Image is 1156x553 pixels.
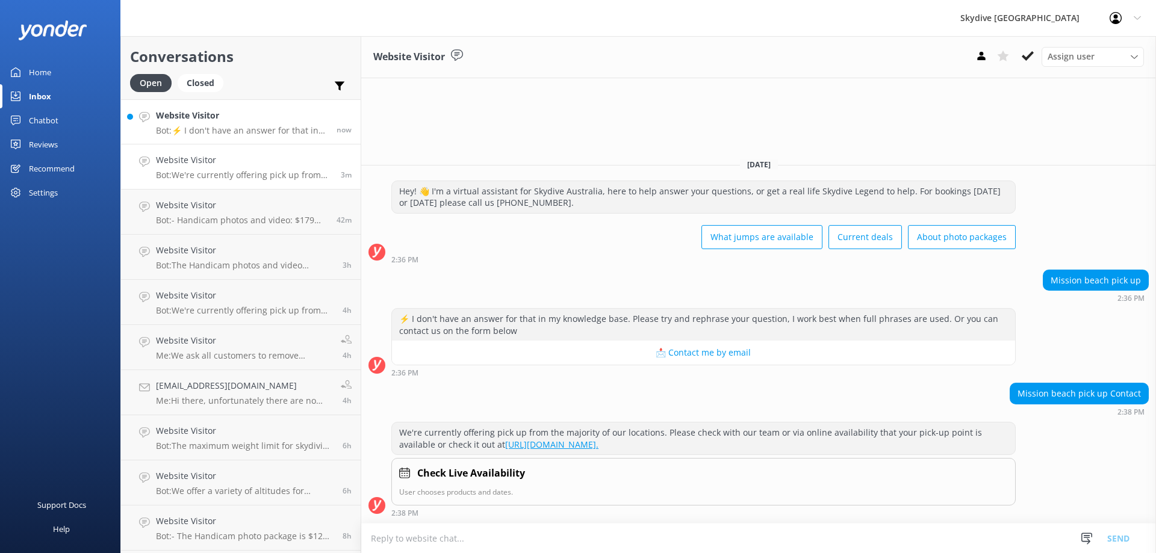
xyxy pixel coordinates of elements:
[343,440,352,451] span: Sep 12 2025 08:34am (UTC +10:00) Australia/Brisbane
[505,439,598,450] a: [URL][DOMAIN_NAME].
[343,260,352,270] span: Sep 12 2025 11:09am (UTC +10:00) Australia/Brisbane
[343,395,352,406] span: Sep 12 2025 09:58am (UTC +10:00) Australia/Brisbane
[121,280,361,325] a: Website VisitorBot:We're currently offering pick up from the majority of our locations. Please ch...
[391,510,418,517] strong: 2:38 PM
[701,225,822,249] button: What jumps are available
[156,305,334,316] p: Bot: We're currently offering pick up from the majority of our locations. Please check with our t...
[178,76,229,89] a: Closed
[399,486,1008,498] p: User chooses products and dates.
[178,74,223,92] div: Closed
[373,49,445,65] h3: Website Visitor
[18,20,87,40] img: yonder-white-logo.png
[156,260,334,271] p: Bot: The Handicam photos and video package is $179 per person. If you prefer the Dedicated photos...
[391,255,1016,264] div: Sep 12 2025 02:36pm (UTC +10:00) Australia/Brisbane
[828,225,902,249] button: Current deals
[1048,50,1095,63] span: Assign user
[156,109,328,122] h4: Website Visitor
[121,415,361,460] a: Website VisitorBot:The maximum weight limit for skydiving varies by drop zone and day, but genera...
[156,350,332,361] p: Me: We ask all customers to remove jewellery before jumping.
[1010,383,1148,404] div: Mission beach pick up Contact
[156,514,334,528] h4: Website Visitor
[1042,47,1144,66] div: Assign User
[121,235,361,280] a: Website VisitorBot:The Handicam photos and video package is $179 per person. If you prefer the De...
[37,493,86,517] div: Support Docs
[343,350,352,360] span: Sep 12 2025 10:00am (UTC +10:00) Australia/Brisbane
[121,460,361,505] a: Website VisitorBot:We offer a variety of altitudes for skydiving, with all dropzones providing ju...
[1043,294,1149,302] div: Sep 12 2025 02:36pm (UTC +10:00) Australia/Brisbane
[392,422,1015,454] div: We're currently offering pick up from the majority of our locations. Please check with our team o...
[121,325,361,370] a: Website VisitorMe:We ask all customers to remove jewellery before jumping.4h
[156,289,334,302] h4: Website Visitor
[156,215,328,226] p: Bot: - Handicam photos and video: $179 per person - Dedicated photos and video: $289 per person -...
[121,99,361,144] a: Website VisitorBot:⚡ I don't have an answer for that in my knowledge base. Please try and rephras...
[156,334,332,347] h4: Website Visitor
[156,531,334,542] p: Bot: - The Handicam photo package is $129 per person and includes photos of your entire experienc...
[392,181,1015,213] div: Hey! 👋 I'm a virtual assistant for Skydive Australia, here to help answer your questions, or get ...
[130,76,178,89] a: Open
[391,369,418,377] strong: 2:36 PM
[29,60,51,84] div: Home
[156,170,332,181] p: Bot: We're currently offering pick up from the majority of our locations. Please check with our t...
[343,486,352,496] span: Sep 12 2025 08:00am (UTC +10:00) Australia/Brisbane
[156,244,334,257] h4: Website Visitor
[1010,407,1149,416] div: Sep 12 2025 02:38pm (UTC +10:00) Australia/Brisbane
[341,170,352,180] span: Sep 12 2025 02:38pm (UTC +10:00) Australia/Brisbane
[343,531,352,541] span: Sep 12 2025 06:06am (UTC +10:00) Australia/Brisbane
[391,368,1016,377] div: Sep 12 2025 02:36pm (UTC +10:00) Australia/Brisbane
[391,508,1016,517] div: Sep 12 2025 02:38pm (UTC +10:00) Australia/Brisbane
[156,395,332,406] p: Me: Hi there, unfortunately there are no discounts for 2 people booking together. All of our spec...
[130,45,352,68] h2: Conversations
[29,156,75,181] div: Recommend
[29,108,58,132] div: Chatbot
[908,225,1016,249] button: About photo packages
[130,74,172,92] div: Open
[121,144,361,190] a: Website VisitorBot:We're currently offering pick up from the majority of our locations. Please ch...
[1117,295,1145,302] strong: 2:36 PM
[337,125,352,135] span: Sep 12 2025 02:40pm (UTC +10:00) Australia/Brisbane
[156,424,334,437] h4: Website Visitor
[121,505,361,551] a: Website VisitorBot:- The Handicam photo package is $129 per person and includes photos of your en...
[156,486,334,496] p: Bot: We offer a variety of altitudes for skydiving, with all dropzones providing jumps up to 15,0...
[156,153,332,167] h4: Website Visitor
[29,84,51,108] div: Inbox
[156,440,334,451] p: Bot: The maximum weight limit for skydiving varies by drop zone and day, but generally, it is bet...
[1043,270,1148,291] div: Mission beach pick up
[417,466,525,481] h4: Check Live Availability
[29,132,58,156] div: Reviews
[156,379,332,392] h4: [EMAIL_ADDRESS][DOMAIN_NAME]
[337,215,352,225] span: Sep 12 2025 01:58pm (UTC +10:00) Australia/Brisbane
[343,305,352,315] span: Sep 12 2025 10:39am (UTC +10:00) Australia/Brisbane
[391,256,418,264] strong: 2:36 PM
[156,469,334,483] h4: Website Visitor
[392,309,1015,341] div: ⚡ I don't have an answer for that in my knowledge base. Please try and rephrase your question, I ...
[392,341,1015,365] button: 📩 Contact me by email
[29,181,58,205] div: Settings
[156,199,328,212] h4: Website Visitor
[740,159,778,170] span: [DATE]
[1117,409,1145,416] strong: 2:38 PM
[121,190,361,235] a: Website VisitorBot:- Handicam photos and video: $179 per person - Dedicated photos and video: $28...
[53,517,70,541] div: Help
[156,125,328,136] p: Bot: ⚡ I don't have an answer for that in my knowledge base. Please try and rephrase your questio...
[121,370,361,415] a: [EMAIL_ADDRESS][DOMAIN_NAME]Me:Hi there, unfortunately there are no discounts for 2 people bookin...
